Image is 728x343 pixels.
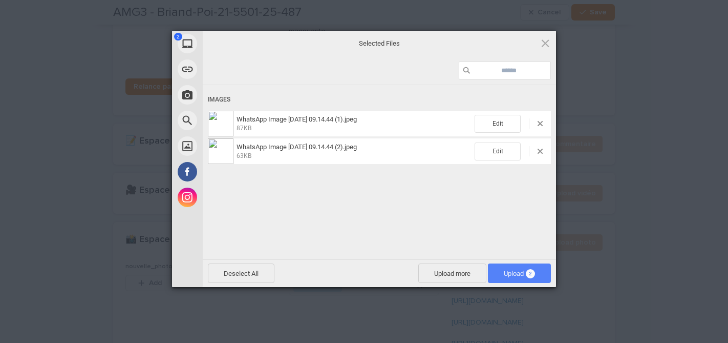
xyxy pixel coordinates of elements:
[172,56,295,82] div: Link (URL)
[504,270,535,277] span: Upload
[233,143,475,160] span: WhatsApp Image 2025-09-12 at 09.14.44 (2).jpeg
[208,111,233,136] img: 96b8d56c-03da-4c66-8150-cff158984588
[172,108,295,133] div: Web Search
[208,264,274,283] span: Deselect All
[237,125,251,132] span: 87KB
[172,159,295,185] div: Facebook
[237,143,357,151] span: WhatsApp Image [DATE] 09.14.44 (2).jpeg
[540,37,551,49] span: Click here or hit ESC to close picker
[208,90,551,109] div: Images
[475,143,521,160] span: Edit
[526,269,535,278] span: 2
[237,152,251,159] span: 63KB
[172,82,295,108] div: Take Photo
[488,264,551,283] span: Upload
[172,185,295,210] div: Instagram
[277,38,482,48] span: Selected Files
[475,115,521,133] span: Edit
[174,33,182,41] span: 2
[237,115,357,123] span: WhatsApp Image [DATE] 09.14.44 (1).jpeg
[208,138,233,164] img: 4668ce9e-bb69-421c-8d4e-1d8407c946de
[233,115,475,132] span: WhatsApp Image 2025-09-12 at 09.14.44 (1).jpeg
[172,133,295,159] div: Unsplash
[418,264,486,283] span: Upload more
[172,31,295,56] div: My Device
